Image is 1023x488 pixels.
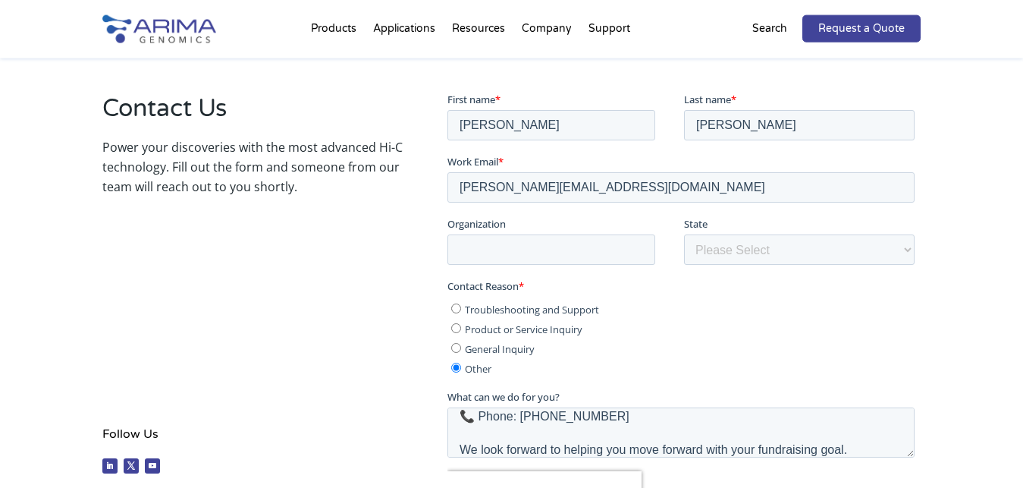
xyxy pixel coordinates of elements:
[752,19,787,39] p: Search
[124,458,139,474] a: Follow on X
[102,458,118,474] a: Follow on LinkedIn
[102,424,403,455] h4: Follow Us
[145,458,160,474] a: Follow on Youtube
[102,92,403,137] h2: Contact Us
[102,15,216,43] img: Arima-Genomics-logo
[102,137,403,197] p: Power your discoveries with the most advanced Hi-C technology. Fill out the form and someone from...
[802,15,921,43] a: Request a Quote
